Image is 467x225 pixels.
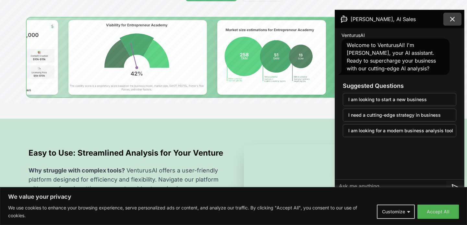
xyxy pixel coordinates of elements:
span: Welcome to VenturusAI! I'm [PERSON_NAME], your AI assistant. Ready to supercharge your business w... [347,42,436,72]
button: Accept All [417,205,459,219]
button: I am looking for a modern business analysis tool [343,124,456,137]
h2: Easy to Use: Streamlined Analysis for Your Venture [29,148,223,158]
span: [PERSON_NAME], AI Sales [351,15,416,23]
p: We value your privacy [8,193,459,201]
button: I need a cutting-edge strategy in business [343,109,456,122]
button: I am looking to start a new business [343,93,456,106]
p: VenturusAI offers a user-friendly platform designed for efficiency and flexibility. Navigate our ... [29,166,223,220]
span: Why struggle with complex tools? [29,167,125,174]
h3: Suggested Questions [343,81,456,90]
span: VenturusAI [341,32,365,39]
button: Customize [377,205,415,219]
p: We use cookies to enhance your browsing experience, serve personalized ads or content, and analyz... [8,204,372,219]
